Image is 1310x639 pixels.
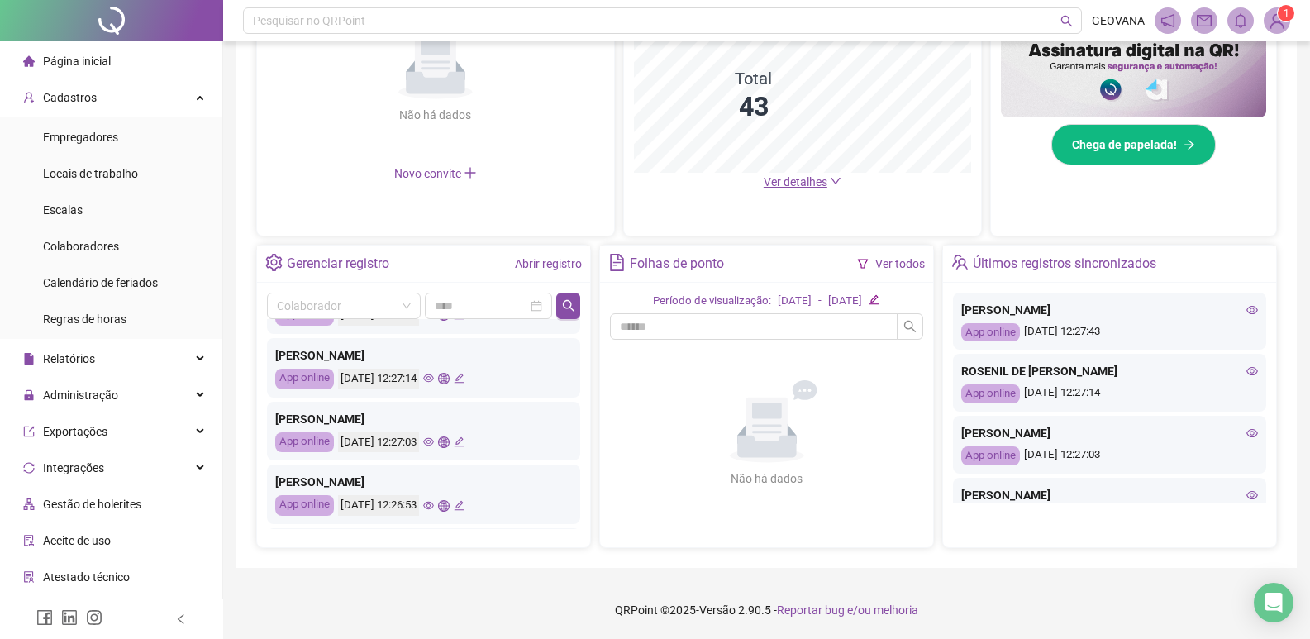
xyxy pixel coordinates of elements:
[23,498,35,509] span: apartment
[1060,15,1073,27] span: search
[1278,5,1294,21] sup: Atualize o seu contato no menu Meus Dados
[1160,13,1175,28] span: notification
[1184,139,1195,150] span: arrow-right
[43,425,107,438] span: Exportações
[1246,427,1258,439] span: eye
[43,91,97,104] span: Cadastros
[778,293,812,310] div: [DATE]
[43,203,83,217] span: Escalas
[653,293,771,310] div: Período de visualização:
[43,240,119,253] span: Colaboradores
[338,369,419,389] div: [DATE] 12:27:14
[36,609,53,626] span: facebook
[951,254,969,271] span: team
[1092,12,1145,30] span: GEOVANA
[275,346,572,365] div: [PERSON_NAME]
[43,389,118,402] span: Administração
[961,323,1258,342] div: [DATE] 12:27:43
[275,369,334,389] div: App online
[1246,304,1258,316] span: eye
[1284,7,1289,19] span: 1
[43,167,138,180] span: Locais de trabalho
[438,500,449,511] span: global
[1233,13,1248,28] span: bell
[1265,8,1289,33] img: 93960
[515,257,582,270] a: Abrir registro
[86,609,102,626] span: instagram
[23,425,35,436] span: export
[777,603,918,617] span: Reportar bug e/ou melhoria
[423,500,434,511] span: eye
[1072,136,1177,154] span: Chega de papelada!
[454,500,464,511] span: edit
[265,254,283,271] span: setting
[961,384,1258,403] div: [DATE] 12:27:14
[394,167,477,180] span: Novo convite
[23,352,35,364] span: file
[423,373,434,384] span: eye
[43,276,158,289] span: Calendário de feriados
[562,299,575,312] span: search
[1254,583,1293,622] div: Open Intercom Messenger
[43,498,141,511] span: Gestão de holerites
[43,534,111,547] span: Aceite de uso
[275,495,334,516] div: App online
[691,470,843,488] div: Não há dados
[23,91,35,103] span: user-add
[973,250,1156,278] div: Últimos registros sincronizados
[830,175,841,187] span: down
[764,175,827,188] span: Ver detalhes
[43,461,104,474] span: Integrações
[423,436,434,447] span: eye
[1246,365,1258,377] span: eye
[438,373,449,384] span: global
[23,389,35,400] span: lock
[1001,29,1266,117] img: banner%2F02c71560-61a6-44d4-94b9-c8ab97240462.png
[1197,13,1212,28] span: mail
[608,254,626,271] span: file-text
[43,570,130,584] span: Atestado técnico
[287,250,389,278] div: Gerenciar registro
[23,570,35,582] span: solution
[961,446,1258,465] div: [DATE] 12:27:03
[961,446,1020,465] div: App online
[764,175,841,188] a: Ver detalhes down
[818,293,822,310] div: -
[61,609,78,626] span: linkedin
[438,436,449,447] span: global
[869,294,879,305] span: edit
[903,320,917,333] span: search
[1246,489,1258,501] span: eye
[630,250,724,278] div: Folhas de ponto
[223,581,1310,639] footer: QRPoint © 2025 - 2.90.5 -
[360,106,512,124] div: Não há dados
[857,258,869,269] span: filter
[275,410,572,428] div: [PERSON_NAME]
[464,166,477,179] span: plus
[961,323,1020,342] div: App online
[338,495,419,516] div: [DATE] 12:26:53
[699,603,736,617] span: Versão
[961,424,1258,442] div: [PERSON_NAME]
[43,352,95,365] span: Relatórios
[961,362,1258,380] div: ROSENIL DE [PERSON_NAME]
[961,486,1258,504] div: [PERSON_NAME]
[43,55,111,68] span: Página inicial
[338,432,419,453] div: [DATE] 12:27:03
[275,432,334,453] div: App online
[454,436,464,447] span: edit
[23,461,35,473] span: sync
[961,301,1258,319] div: [PERSON_NAME]
[175,613,187,625] span: left
[875,257,925,270] a: Ver todos
[828,293,862,310] div: [DATE]
[23,534,35,546] span: audit
[275,473,572,491] div: [PERSON_NAME]
[961,384,1020,403] div: App online
[23,55,35,66] span: home
[43,312,126,326] span: Regras de horas
[1051,124,1216,165] button: Chega de papelada!
[454,373,464,384] span: edit
[43,131,118,144] span: Empregadores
